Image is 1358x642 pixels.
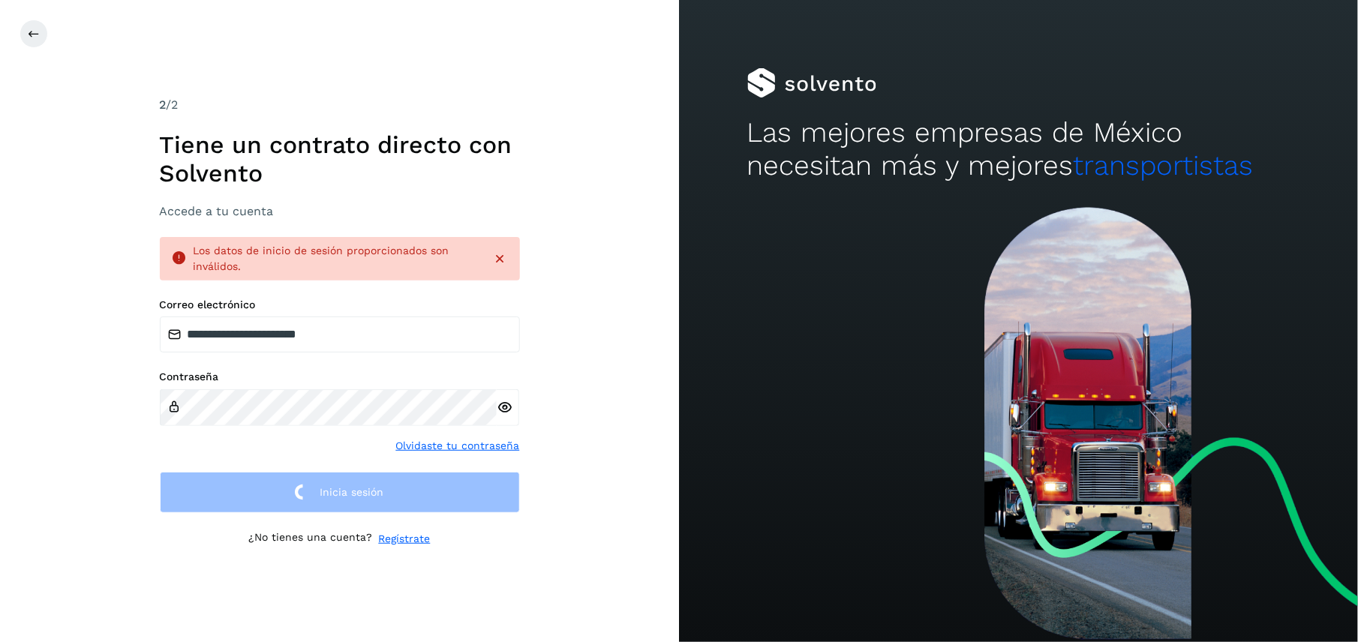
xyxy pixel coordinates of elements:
div: /2 [160,96,520,114]
button: Inicia sesión [160,472,520,513]
h3: Accede a tu cuenta [160,204,520,218]
label: Correo electrónico [160,298,520,311]
h1: Tiene un contrato directo con Solvento [160,130,520,188]
a: Olvidaste tu contraseña [396,438,520,454]
a: Regístrate [379,531,431,547]
p: ¿No tienes una cuenta? [249,531,373,547]
label: Contraseña [160,370,520,383]
div: Los datos de inicio de sesión proporcionados son inválidos. [194,243,481,274]
span: Inicia sesión [320,487,384,497]
h2: Las mejores empresas de México necesitan más y mejores [747,116,1290,183]
span: 2 [160,97,167,112]
span: transportistas [1074,149,1254,181]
